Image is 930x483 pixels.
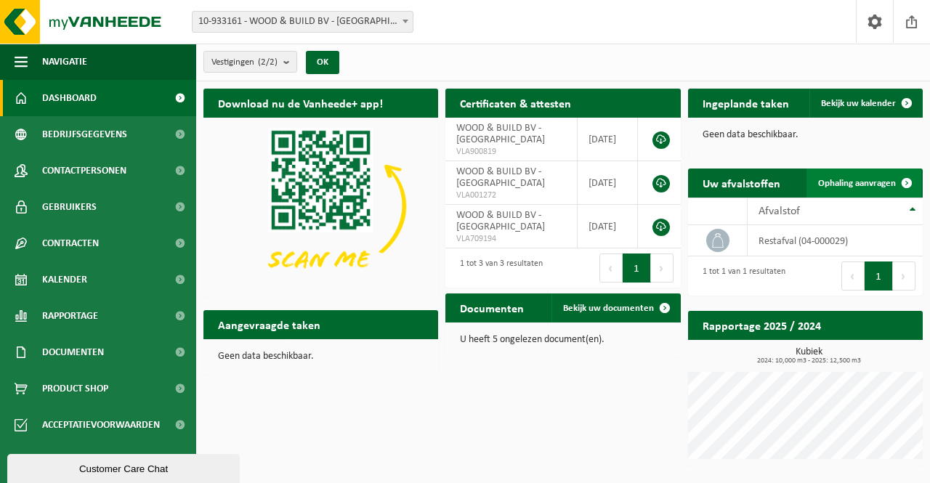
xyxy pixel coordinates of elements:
[578,161,638,205] td: [DATE]
[42,116,127,153] span: Bedrijfsgegevens
[865,261,893,291] button: 1
[42,370,108,407] span: Product Shop
[599,253,623,283] button: Previous
[42,407,160,443] span: Acceptatievoorwaarden
[306,51,339,74] button: OK
[218,352,424,362] p: Geen data beschikbaar.
[563,304,654,313] span: Bekijk uw documenten
[203,310,335,338] h2: Aangevraagde taken
[42,80,97,116] span: Dashboard
[192,11,413,33] span: 10-933161 - WOOD & BUILD BV - MIDDELKERKE
[42,298,98,334] span: Rapportage
[695,260,785,292] div: 1 tot 1 van 1 resultaten
[814,339,921,368] a: Bekijk rapportage
[578,118,638,161] td: [DATE]
[651,253,674,283] button: Next
[460,335,666,345] p: U heeft 5 ongelezen document(en).
[695,357,923,365] span: 2024: 10,000 m3 - 2025: 12,500 m3
[42,44,87,80] span: Navigatie
[748,225,923,256] td: restafval (04-000029)
[806,169,921,198] a: Ophaling aanvragen
[456,210,545,232] span: WOOD & BUILD BV - [GEOGRAPHIC_DATA]
[203,51,297,73] button: Vestigingen(2/2)
[551,293,679,322] a: Bekijk uw documenten
[445,89,586,117] h2: Certificaten & attesten
[456,166,545,189] span: WOOD & BUILD BV - [GEOGRAPHIC_DATA]
[211,52,278,73] span: Vestigingen
[688,311,836,339] h2: Rapportage 2025 / 2024
[456,233,566,245] span: VLA709194
[203,89,397,117] h2: Download nu de Vanheede+ app!
[821,99,896,108] span: Bekijk uw kalender
[258,57,278,67] count: (2/2)
[688,169,795,197] h2: Uw afvalstoffen
[203,118,438,294] img: Download de VHEPlus App
[7,451,243,483] iframe: chat widget
[578,205,638,248] td: [DATE]
[841,261,865,291] button: Previous
[688,89,804,117] h2: Ingeplande taken
[453,252,543,284] div: 1 tot 3 van 3 resultaten
[623,253,651,283] button: 1
[42,189,97,225] span: Gebruikers
[42,334,104,370] span: Documenten
[456,190,566,201] span: VLA001272
[193,12,413,32] span: 10-933161 - WOOD & BUILD BV - MIDDELKERKE
[703,130,908,140] p: Geen data beschikbaar.
[759,206,800,217] span: Afvalstof
[42,153,126,189] span: Contactpersonen
[893,261,915,291] button: Next
[809,89,921,118] a: Bekijk uw kalender
[456,146,566,158] span: VLA900819
[445,293,538,322] h2: Documenten
[695,347,923,365] h3: Kubiek
[456,123,545,145] span: WOOD & BUILD BV - [GEOGRAPHIC_DATA]
[818,179,896,188] span: Ophaling aanvragen
[42,225,99,261] span: Contracten
[42,261,87,298] span: Kalender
